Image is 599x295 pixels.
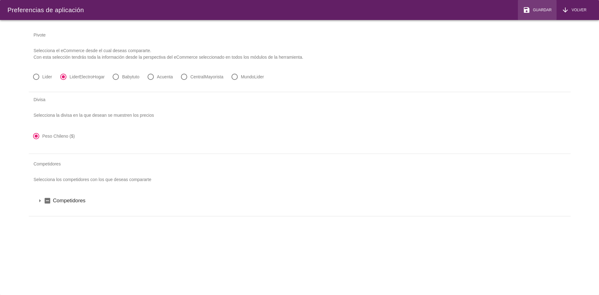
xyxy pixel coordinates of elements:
[70,74,105,80] label: LiderElectroHogar
[241,74,264,80] label: MundoLider
[157,74,173,80] label: Acuenta
[190,74,223,80] label: CentralMayorista
[29,156,571,171] div: Competidores
[42,74,52,80] label: Lider
[29,92,571,107] div: Divisa
[122,74,139,80] label: Babytuto
[29,107,571,124] p: Selecciona la divisa en la que desean se muestren los precios
[36,197,44,204] i: arrow_drop_down
[53,197,563,204] label: Competidores
[7,5,84,15] div: Preferencias de aplicación
[523,6,530,14] i: save
[562,6,569,14] i: arrow_downward
[29,42,571,66] p: Selecciona el eCommerce desde el cual deseas compararte. Con esta selección tendrás toda la infor...
[530,7,552,13] span: Guardar
[29,171,571,188] p: Selecciona los competidores con los que deseas compararte
[569,7,587,13] span: Volver
[44,197,51,204] i: indeterminate_check_box
[29,27,571,42] div: Pivote
[42,133,75,139] label: Peso Chileno ($)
